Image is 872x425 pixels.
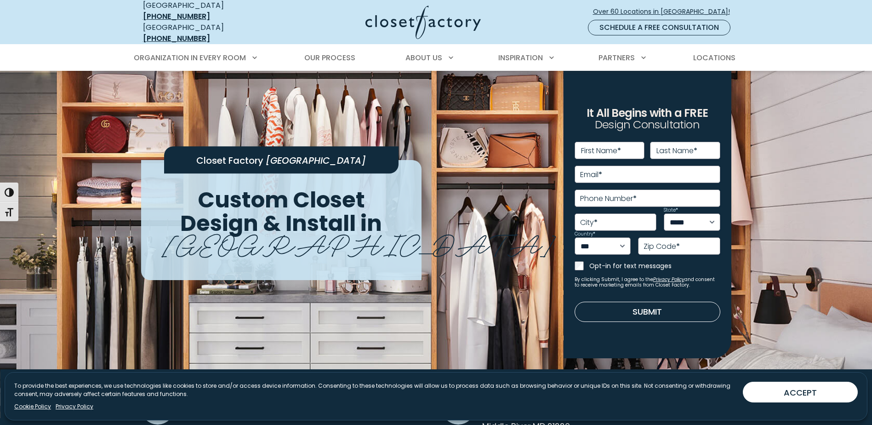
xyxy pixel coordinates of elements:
[134,52,246,63] span: Organization in Every Room
[180,184,382,239] span: Custom Closet Design & Install in
[581,147,621,155] label: First Name
[743,382,858,402] button: ACCEPT
[405,52,442,63] span: About Us
[14,402,51,411] a: Cookie Policy
[143,33,210,44] a: [PHONE_NUMBER]
[575,232,595,236] label: Country
[693,52,735,63] span: Locations
[664,208,678,212] label: State
[304,52,355,63] span: Our Process
[580,219,598,226] label: City
[575,302,720,322] button: Submit
[365,6,481,39] img: Closet Factory Logo
[266,154,366,167] span: [GEOGRAPHIC_DATA]
[656,147,697,155] label: Last Name
[595,117,700,132] span: Design Consultation
[653,276,684,283] a: Privacy Policy
[14,382,735,398] p: To provide the best experiences, we use technologies like cookies to store and/or access device i...
[498,52,543,63] span: Inspiration
[162,221,555,263] span: [GEOGRAPHIC_DATA]
[580,171,602,178] label: Email
[127,45,745,71] nav: Primary Menu
[196,154,263,167] span: Closet Factory
[593,4,738,20] a: Over 60 Locations in [GEOGRAPHIC_DATA]!
[575,277,720,288] small: By clicking Submit, I agree to the and consent to receive marketing emails from Closet Factory.
[56,402,93,411] a: Privacy Policy
[580,195,637,202] label: Phone Number
[143,22,276,44] div: [GEOGRAPHIC_DATA]
[644,243,680,250] label: Zip Code
[598,52,635,63] span: Partners
[143,11,210,22] a: [PHONE_NUMBER]
[589,261,720,270] label: Opt-in for text messages
[593,7,737,17] span: Over 60 Locations in [GEOGRAPHIC_DATA]!
[588,20,730,35] a: Schedule a Free Consultation
[587,105,708,121] span: It All Begins with a FREE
